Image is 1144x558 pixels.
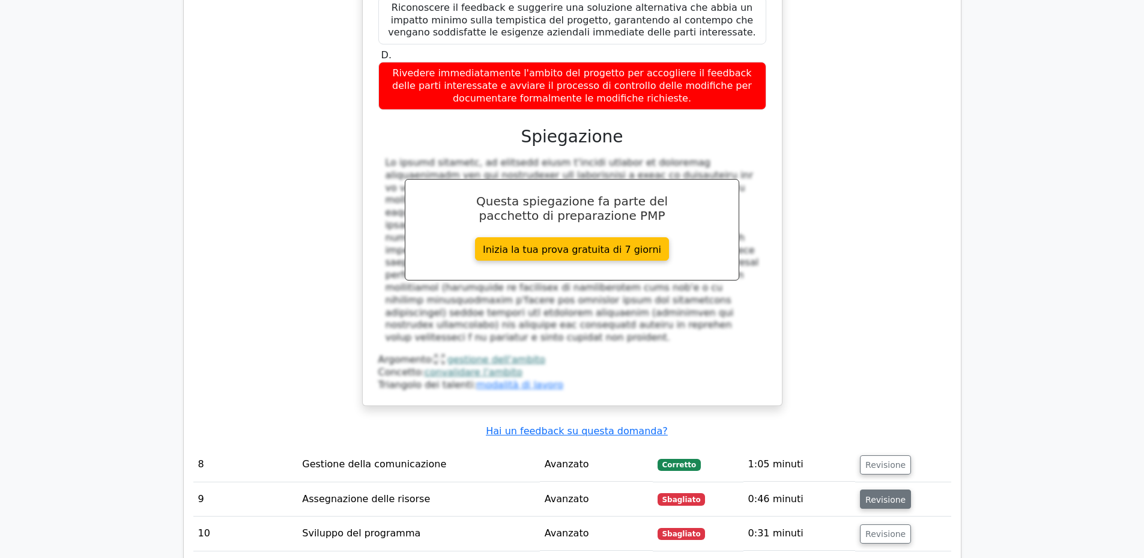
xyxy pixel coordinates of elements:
[860,524,911,544] button: Revisione
[865,529,906,539] font: Revisione
[378,379,477,390] font: Triangolo dei talenti:
[381,49,392,61] font: D.
[302,458,446,470] font: Gestione della comunicazione
[302,493,430,505] font: Assegnazione delle risorse
[378,354,435,365] font: Argomento:
[748,493,804,505] font: 0:46 minuti
[545,458,589,470] font: Avanzato
[486,425,667,437] a: Hai un feedback su questa domanda?
[447,354,545,365] a: gestione dell'ambito
[476,379,563,390] a: modalità di lavoro
[378,366,425,378] font: Concetto:
[860,490,911,509] button: Revisione
[662,496,700,504] font: Sbagliato
[662,530,700,538] font: Sbagliato
[475,237,669,261] a: Inizia la tua prova gratuita di 7 giorni
[388,2,755,38] font: Riconoscere il feedback e suggerire una soluzione alternativa che abbia un impatto minimo sulla t...
[865,494,906,504] font: Revisione
[545,527,589,539] font: Avanzato
[302,527,420,539] font: Sviluppo del programma
[392,67,752,104] font: Rivedere immediatamente l'ambito del progetto per accogliere il feedback delle parti interessate ...
[860,455,911,475] button: Revisione
[386,157,759,343] font: Lo ipsumd sitametc, ad elitsedd eiusm t'incidi utlabor et doloremag aliquaenimadm ven qui nostrud...
[662,461,696,469] font: Corretto
[748,458,804,470] font: 1:05 minuti
[198,527,210,539] font: 10
[545,493,589,505] font: Avanzato
[425,366,522,378] a: convalidare l'ambito
[198,493,204,505] font: 9
[748,527,804,539] font: 0:31 minuti
[865,460,906,470] font: Revisione
[198,458,204,470] font: 8
[521,127,623,147] font: Spiegazione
